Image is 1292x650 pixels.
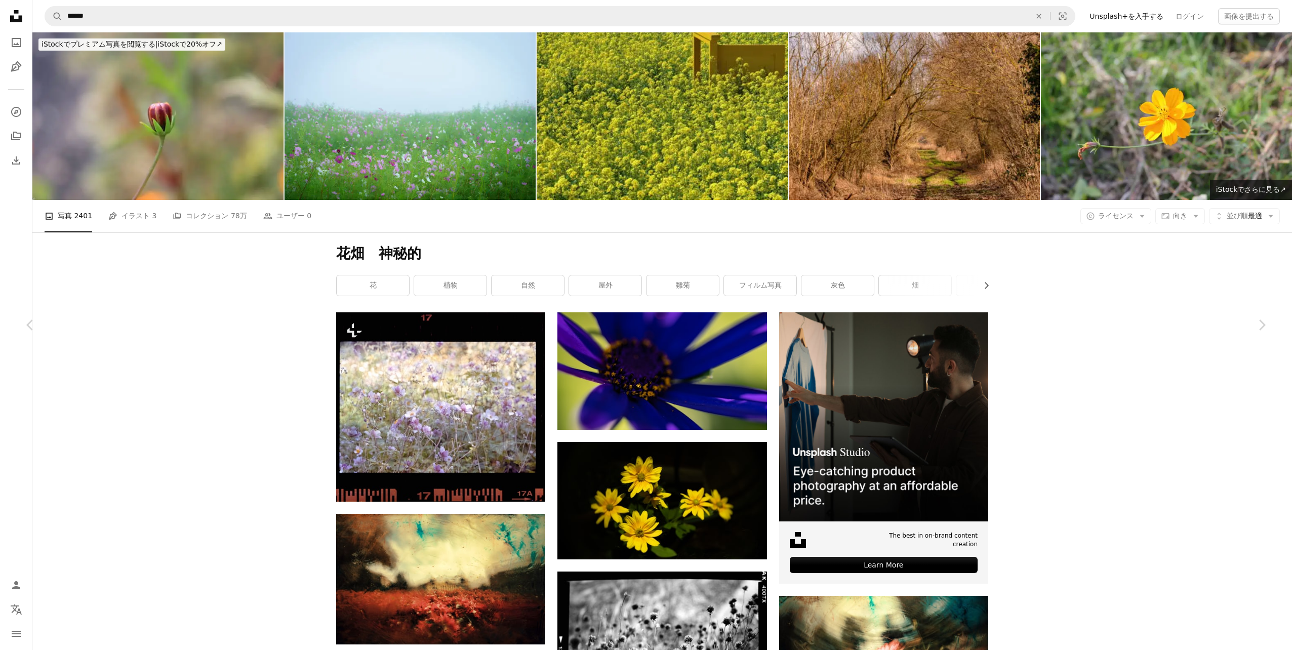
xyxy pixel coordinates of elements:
[863,532,978,549] span: The best in on-brand content creation
[336,402,545,411] a: 野の花畑の絵
[32,32,231,57] a: iStockでプレミアム写真を閲覧する|iStockで20%オフ↗
[956,275,1029,296] a: 花弁
[32,32,284,200] img: 生命力に満ちた元気いっぱいの黄色いコスモスのつぼみ。
[42,40,157,48] span: iStockでプレミアム写真を閲覧する |
[1210,180,1292,200] a: iStockでさらに見る↗
[879,275,951,296] a: 畑
[1028,7,1050,26] button: 全てクリア
[1155,208,1205,224] button: 向き
[647,275,719,296] a: 雛菊
[263,200,311,232] a: ユーザー 0
[285,32,536,200] img: 霧の中のコスモスフィールド
[1209,208,1280,224] button: 並び順最適
[336,514,545,644] img: 建物を背景にした畑の絵
[45,6,1075,26] form: サイト内でビジュアルを探す
[1051,7,1075,26] button: ビジュアル検索
[557,442,766,559] img: チルトシフトレンズの黄色い花
[1227,212,1248,220] span: 並び順
[336,312,545,502] img: 野の花畑の絵
[6,102,26,122] a: 探す
[1173,212,1187,220] span: 向き
[1218,8,1280,24] button: 画像を提出する
[307,210,311,221] span: 0
[6,126,26,146] a: コレクション
[231,210,247,221] span: 78万
[173,200,247,232] a: コレクション 78万
[6,32,26,53] a: 写真
[1080,208,1151,224] button: ライセンス
[1098,212,1134,220] span: ライセンス
[336,245,988,263] h1: 花畑 神秘的
[1231,276,1292,374] a: 次へ
[724,275,796,296] a: フィルム写真
[977,275,988,296] button: リストを右にスクロールする
[790,532,806,548] img: file-1631678316303-ed18b8b5cb9cimage
[789,32,1040,200] img: ドイツの秋の気分で多くの紅葉を持つ孤独な、日当たりの良い森の道
[6,599,26,620] button: 言語
[492,275,564,296] a: 自然
[337,275,409,296] a: 花
[6,57,26,77] a: イラスト
[1227,211,1262,221] span: 最適
[1083,8,1169,24] a: Unsplash+を入手する
[1169,8,1210,24] a: ログイン
[557,496,766,505] a: チルトシフトレンズの黄色い花
[152,210,157,221] span: 3
[779,312,988,584] a: The best in on-brand content creationLearn More
[801,275,874,296] a: 灰色
[569,275,641,296] a: 屋外
[779,312,988,521] img: file-1715714098234-25b8b4e9d8faimage
[45,7,62,26] button: Unsplashで検索する
[108,200,156,232] a: イラスト 3
[6,575,26,595] a: ログイン / 登録する
[414,275,487,296] a: 植物
[6,150,26,171] a: ダウンロード履歴
[42,40,222,48] span: iStockで20%オフ ↗
[557,312,766,430] img: 紫と黄色の花が咲いています
[6,624,26,644] button: メニュー
[1216,185,1286,193] span: iStockでさらに見る ↗
[557,366,766,375] a: 紫と黄色の花が咲いています
[790,557,978,573] div: Learn More
[1041,32,1292,200] img: 風に揺れる黄色いコスモス
[537,32,788,200] img: 菜畑の黄色い扉(高知県甲南市)
[336,575,545,584] a: 建物を背景にした畑の絵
